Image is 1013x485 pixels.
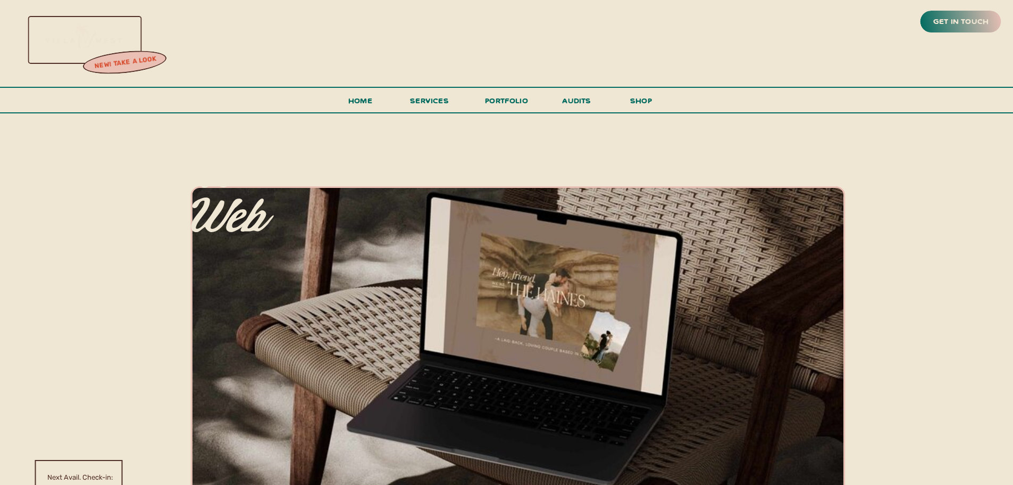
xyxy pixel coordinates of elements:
[616,94,667,112] a: shop
[931,14,991,29] a: get in touch
[81,52,169,73] a: new! take a look
[407,94,452,113] a: services
[561,94,593,112] a: audits
[410,95,449,105] span: services
[16,402,143,443] h3: It's time to send your brand to paradise for a big (or little) refresh
[482,94,532,113] a: portfolio
[36,472,124,482] a: Next Avail. Check-in:
[344,94,377,113] a: Home
[15,152,269,302] p: All-inclusive branding, web design & copy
